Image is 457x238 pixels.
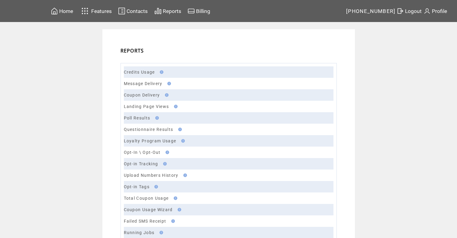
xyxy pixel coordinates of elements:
span: Contacts [127,8,148,14]
img: help.gif [153,185,158,189]
a: Reports [153,6,182,16]
img: home.svg [51,7,58,15]
a: Billing [187,6,211,16]
a: Landing Page Views [124,104,169,109]
a: Loyalty Program Usage [124,138,176,143]
span: Reports [163,8,181,14]
a: Failed SMS Receipt [124,219,166,224]
a: Opt-In \ Opt-Out [124,150,161,155]
a: Opt-in Tracking [124,161,158,166]
a: Upload Numbers History [124,173,179,178]
img: help.gif [169,219,175,223]
a: Running Jobs [124,230,155,235]
img: help.gif [158,70,163,74]
img: help.gif [172,105,178,108]
span: Profile [432,8,447,14]
img: features.svg [80,6,90,16]
span: Billing [196,8,210,14]
img: help.gif [176,208,181,211]
img: help.gif [172,196,177,200]
img: help.gif [153,116,159,120]
img: contacts.svg [118,7,125,15]
a: Total Coupon Usage [124,196,169,201]
img: chart.svg [154,7,162,15]
span: Features [91,8,112,14]
a: Logout [396,6,423,16]
a: Home [50,6,74,16]
span: Home [59,8,73,14]
a: Credits Usage [124,70,155,75]
a: Coupon Usage Wizard [124,207,173,212]
a: Coupon Delivery [124,93,160,97]
a: Questionnaire Results [124,127,173,132]
a: Message Delivery [124,81,163,86]
a: Features [79,5,113,17]
img: exit.svg [397,7,404,15]
img: creidtcard.svg [188,7,195,15]
img: help.gif [163,93,169,97]
img: help.gif [179,139,185,143]
span: [PHONE_NUMBER] [346,8,396,14]
img: help.gif [166,82,171,85]
img: help.gif [164,151,169,154]
a: Poll Results [124,116,150,120]
a: Profile [423,6,448,16]
span: Logout [405,8,422,14]
img: help.gif [182,173,187,177]
img: help.gif [158,231,163,234]
img: profile.svg [423,7,431,15]
span: REPORTS [121,47,144,54]
img: help.gif [176,128,182,131]
a: Opt-in Tags [124,184,150,189]
a: Contacts [117,6,149,16]
img: help.gif [161,162,167,166]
